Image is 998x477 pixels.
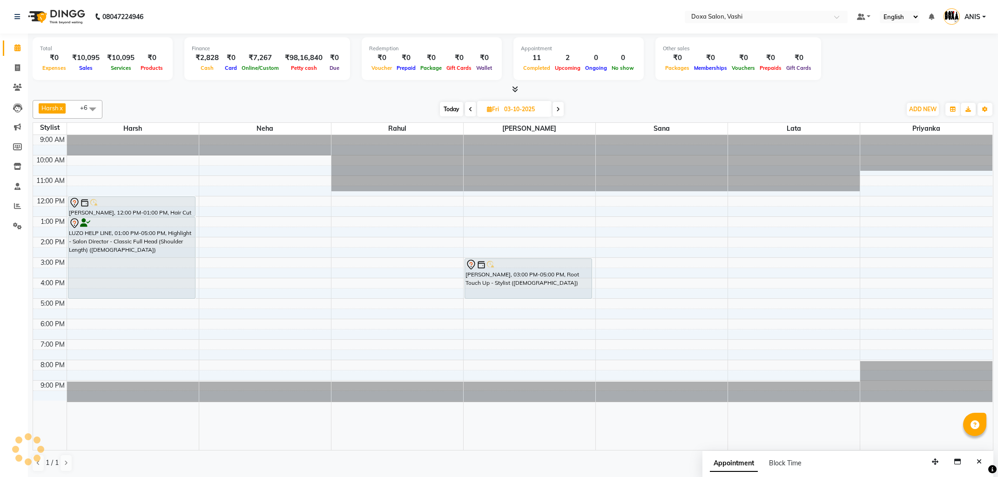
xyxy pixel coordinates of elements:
[663,65,692,71] span: Packages
[444,53,474,63] div: ₹0
[485,106,501,113] span: Fri
[583,65,609,71] span: Ongoing
[40,65,68,71] span: Expenses
[102,4,143,30] b: 08047224946
[860,123,992,134] span: Priyanka
[35,196,67,206] div: 12:00 PM
[326,53,343,63] div: ₹0
[964,12,980,22] span: ANIS
[223,53,239,63] div: ₹0
[77,65,95,71] span: Sales
[501,102,548,116] input: 2025-10-03
[39,340,67,349] div: 7:00 PM
[327,65,342,71] span: Due
[39,258,67,268] div: 3:00 PM
[281,53,326,63] div: ₹98,16,840
[223,65,239,71] span: Card
[138,53,165,63] div: ₹0
[521,53,553,63] div: 11
[710,455,758,472] span: Appointment
[729,53,757,63] div: ₹0
[553,65,583,71] span: Upcoming
[40,45,165,53] div: Total
[39,237,67,247] div: 2:00 PM
[34,155,67,165] div: 10:00 AM
[289,65,319,71] span: Petty cash
[609,53,636,63] div: 0
[369,53,394,63] div: ₹0
[369,45,494,53] div: Redemption
[59,104,63,112] a: x
[784,53,814,63] div: ₹0
[331,123,463,134] span: Rahul
[972,455,986,469] button: Close
[192,45,343,53] div: Finance
[663,53,692,63] div: ₹0
[944,8,960,25] img: ANIS
[40,53,68,63] div: ₹0
[907,103,939,116] button: ADD NEW
[692,65,729,71] span: Memberships
[39,217,67,227] div: 1:00 PM
[41,104,59,112] span: Harsh
[33,123,67,133] div: Stylist
[39,319,67,329] div: 6:00 PM
[68,197,195,216] div: [PERSON_NAME], 12:00 PM-01:00 PM, Hair Cut - Style Director ([DEMOGRAPHIC_DATA])
[67,123,199,134] span: Harsh
[596,123,728,134] span: Sana
[474,65,494,71] span: Wallet
[418,53,444,63] div: ₹0
[138,65,165,71] span: Products
[68,217,195,298] div: LUZO HELP LINE, 01:00 PM-05:00 PM, Highlight - Salon Director - Classic Full Head (Shoulder Lengt...
[38,135,67,145] div: 9:00 AM
[521,65,553,71] span: Completed
[418,65,444,71] span: Package
[80,104,94,111] span: +6
[46,458,59,468] span: 1 / 1
[729,65,757,71] span: Vouchers
[239,65,281,71] span: Online/Custom
[39,360,67,370] div: 8:00 PM
[769,459,802,467] span: Block Time
[553,53,583,63] div: 2
[444,65,474,71] span: Gift Cards
[39,381,67,390] div: 9:00 PM
[728,123,860,134] span: Lata
[39,299,67,309] div: 5:00 PM
[34,176,67,186] div: 11:00 AM
[192,53,223,63] div: ₹2,828
[692,53,729,63] div: ₹0
[909,106,937,113] span: ADD NEW
[198,65,216,71] span: Cash
[465,259,592,298] div: [PERSON_NAME], 03:00 PM-05:00 PM, Root Touch Up - Stylist ([DEMOGRAPHIC_DATA])
[39,278,67,288] div: 4:00 PM
[583,53,609,63] div: 0
[394,65,418,71] span: Prepaid
[784,65,814,71] span: Gift Cards
[757,65,784,71] span: Prepaids
[757,53,784,63] div: ₹0
[474,53,494,63] div: ₹0
[199,123,331,134] span: Neha
[440,102,463,116] span: Today
[464,123,595,134] span: [PERSON_NAME]
[609,65,636,71] span: No show
[521,45,636,53] div: Appointment
[103,53,138,63] div: ₹10,095
[369,65,394,71] span: Voucher
[24,4,88,30] img: logo
[108,65,134,71] span: Services
[394,53,418,63] div: ₹0
[68,53,103,63] div: ₹10,095
[663,45,814,53] div: Other sales
[239,53,281,63] div: ₹7,267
